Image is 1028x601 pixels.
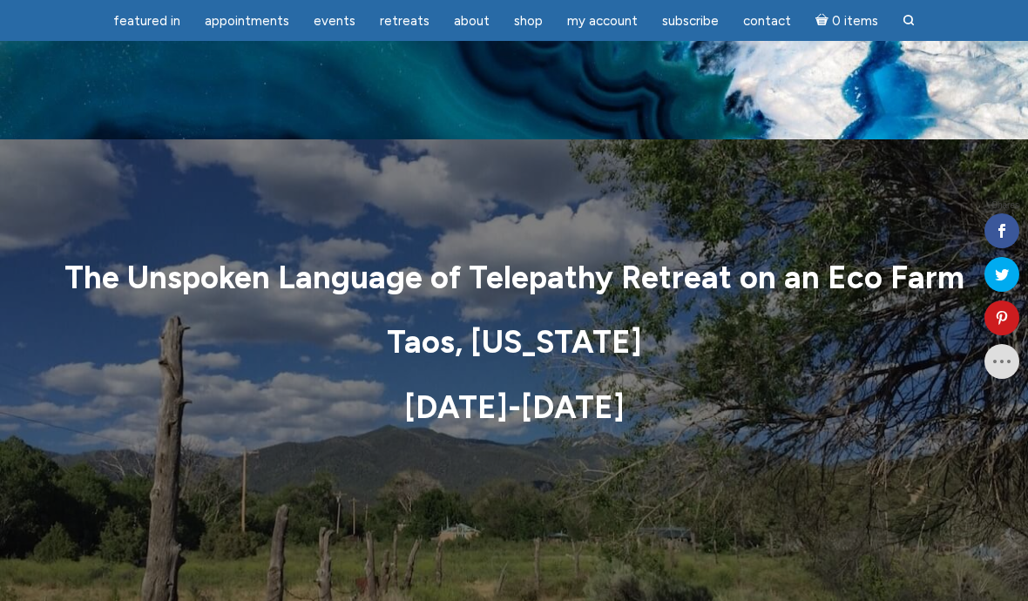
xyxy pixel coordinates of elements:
[733,4,801,38] a: Contact
[303,4,366,38] a: Events
[567,13,638,29] span: My Account
[514,13,543,29] span: Shop
[194,4,300,38] a: Appointments
[369,4,440,38] a: Retreats
[205,13,289,29] span: Appointments
[832,15,878,28] span: 0 items
[815,13,832,29] i: Cart
[64,259,964,296] strong: The Unspoken Language of Telepathy Retreat on an Eco Farm
[113,13,180,29] span: featured in
[662,13,719,29] span: Subscribe
[103,4,191,38] a: featured in
[743,13,791,29] span: Contact
[454,13,490,29] span: About
[805,3,889,38] a: Cart0 items
[314,13,355,29] span: Events
[557,4,648,38] a: My Account
[504,4,553,38] a: Shop
[380,13,429,29] span: Retreats
[443,4,500,38] a: About
[652,4,729,38] a: Subscribe
[991,201,1019,210] span: Shares
[404,388,625,426] strong: [DATE]-[DATE]
[387,323,642,361] strong: Taos, [US_STATE]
